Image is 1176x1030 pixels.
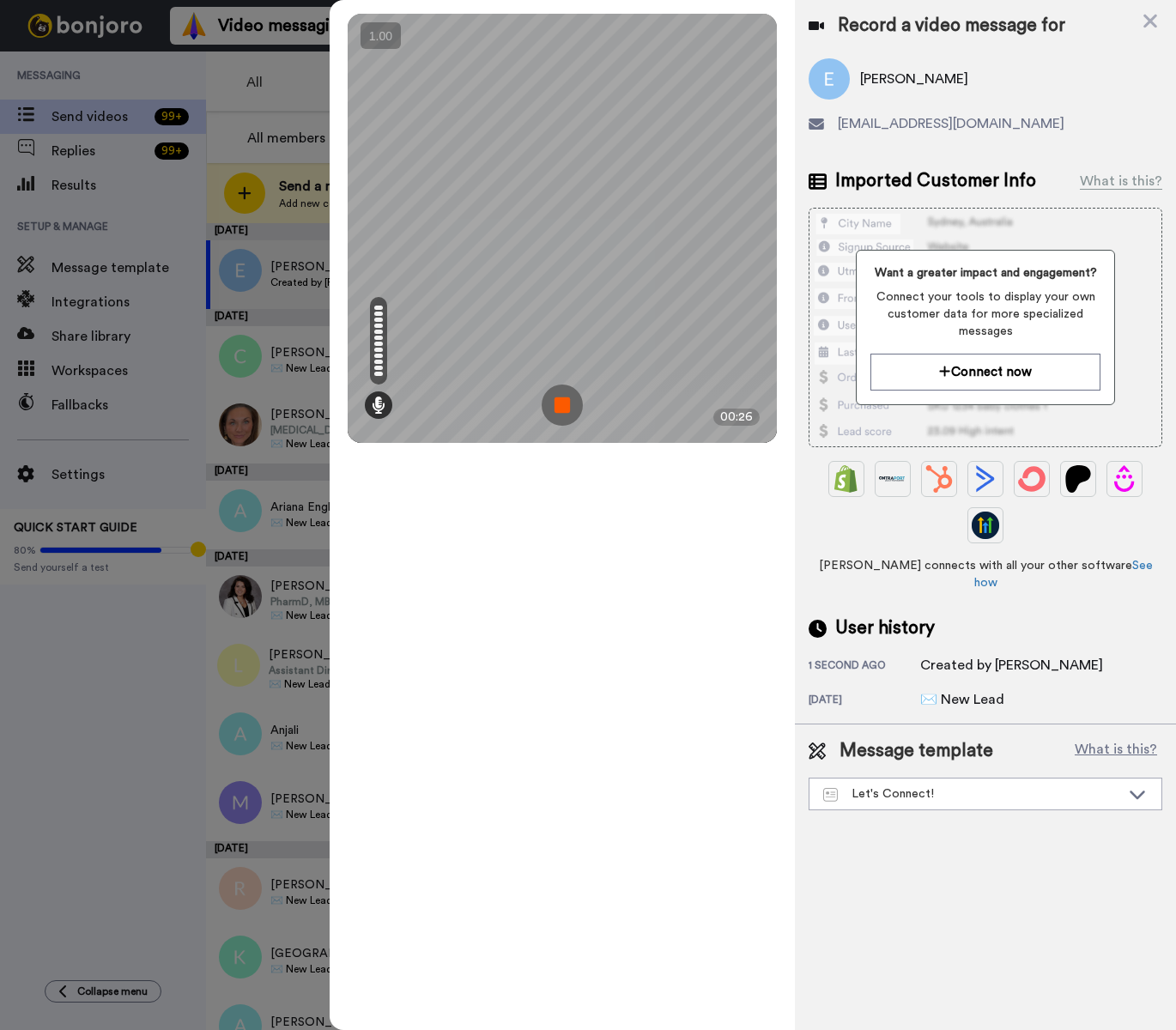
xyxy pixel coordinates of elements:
[542,385,583,426] img: ic_record_stop.svg
[809,557,1162,591] span: [PERSON_NAME] connects with all your other software
[972,465,999,493] img: ActiveCampaign
[920,655,1103,676] div: Created by [PERSON_NAME]
[838,113,1064,134] span: [EMAIL_ADDRESS][DOMAIN_NAME]
[974,560,1153,589] a: See how
[835,168,1036,194] span: Imported Customer Info
[1070,738,1162,764] button: What is this?
[920,689,1006,710] div: ✉️ New Lead
[840,738,993,764] span: Message template
[1111,465,1138,493] img: Drip
[925,465,953,493] img: Hubspot
[972,512,999,539] img: GoHighLevel
[713,409,760,426] div: 00:26
[823,785,1120,803] div: Let's Connect!
[870,264,1100,282] span: Want a greater impact and engagement?
[879,465,906,493] img: Ontraport
[835,615,935,641] span: User history
[1064,465,1092,493] img: Patreon
[809,693,920,710] div: [DATE]
[833,465,860,493] img: Shopify
[823,788,838,802] img: Message-temps.svg
[870,354,1100,391] button: Connect now
[809,658,920,676] div: 1 second ago
[1080,171,1162,191] div: What is this?
[1018,465,1046,493] img: ConvertKit
[870,288,1100,340] span: Connect your tools to display your own customer data for more specialized messages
